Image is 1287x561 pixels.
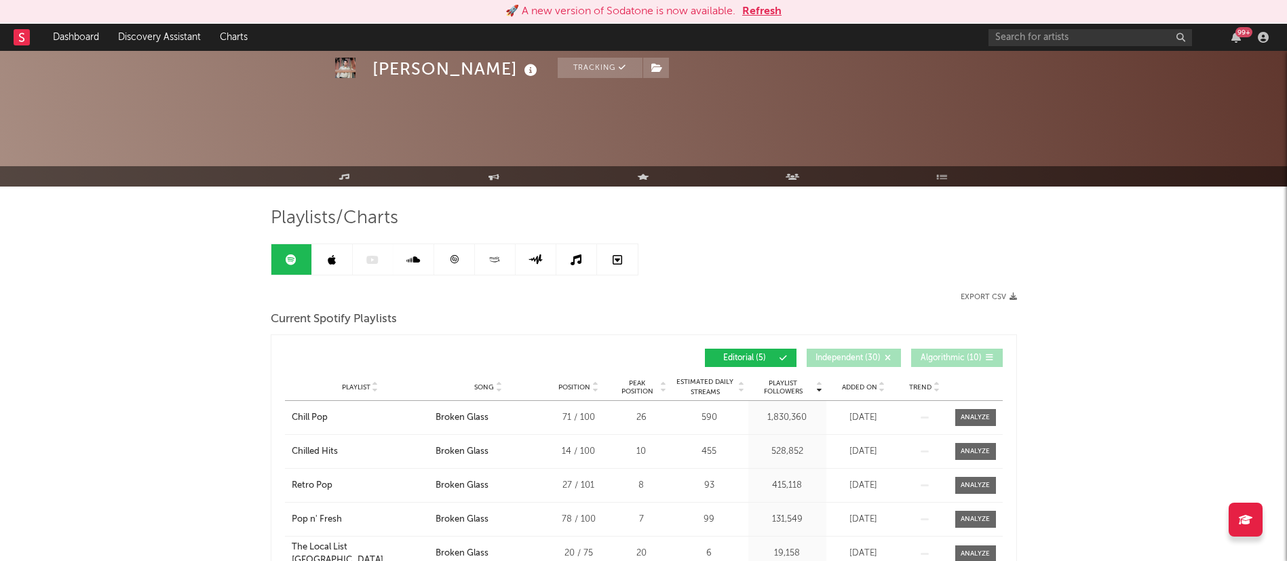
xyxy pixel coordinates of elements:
span: Editorial ( 5 ) [714,354,776,362]
div: 131,549 [752,513,823,526]
div: 455 [674,445,745,459]
div: Retro Pop [292,479,332,492]
div: 71 / 100 [548,411,609,425]
div: Broken Glass [436,411,488,425]
button: Tracking [558,58,642,78]
a: Pop n' Fresh [292,513,429,526]
button: Refresh [742,3,782,20]
div: Broken Glass [436,479,488,492]
div: Chilled Hits [292,445,338,459]
button: Editorial(5) [705,349,796,367]
span: Estimated Daily Streams [674,377,737,398]
div: 93 [674,479,745,492]
div: 99 [674,513,745,526]
div: 590 [674,411,745,425]
div: 528,852 [752,445,823,459]
div: 26 [616,411,667,425]
span: Independent ( 30 ) [815,354,881,362]
button: Algorithmic(10) [911,349,1003,367]
input: Search for artists [988,29,1192,46]
a: Charts [210,24,257,51]
div: 19,158 [752,547,823,560]
span: Trend [909,383,931,391]
div: 10 [616,445,667,459]
div: 14 / 100 [548,445,609,459]
div: [DATE] [830,513,898,526]
div: 8 [616,479,667,492]
a: Chilled Hits [292,445,429,459]
span: Algorithmic ( 10 ) [920,354,982,362]
div: 99 + [1235,27,1252,37]
span: Position [558,383,590,391]
div: [DATE] [830,411,898,425]
a: Discovery Assistant [109,24,210,51]
div: 27 / 101 [548,479,609,492]
button: 99+ [1231,32,1241,43]
div: Pop n' Fresh [292,513,342,526]
span: Playlists/Charts [271,210,398,227]
div: Chill Pop [292,411,328,425]
div: 20 / 75 [548,547,609,560]
span: Added On [842,383,877,391]
div: Broken Glass [436,513,488,526]
span: Playlist [342,383,370,391]
div: 6 [674,547,745,560]
div: [PERSON_NAME] [372,58,541,80]
div: 415,118 [752,479,823,492]
div: Broken Glass [436,547,488,560]
span: Peak Position [616,379,659,395]
div: 78 / 100 [548,513,609,526]
div: 20 [616,547,667,560]
a: Chill Pop [292,411,429,425]
div: [DATE] [830,479,898,492]
a: Dashboard [43,24,109,51]
div: Broken Glass [436,445,488,459]
span: Song [474,383,494,391]
button: Independent(30) [807,349,901,367]
button: Export CSV [961,293,1017,301]
span: Current Spotify Playlists [271,311,397,328]
div: [DATE] [830,547,898,560]
span: Playlist Followers [752,379,815,395]
div: 1,830,360 [752,411,823,425]
a: Retro Pop [292,479,429,492]
div: [DATE] [830,445,898,459]
div: 7 [616,513,667,526]
div: 🚀 A new version of Sodatone is now available. [505,3,735,20]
